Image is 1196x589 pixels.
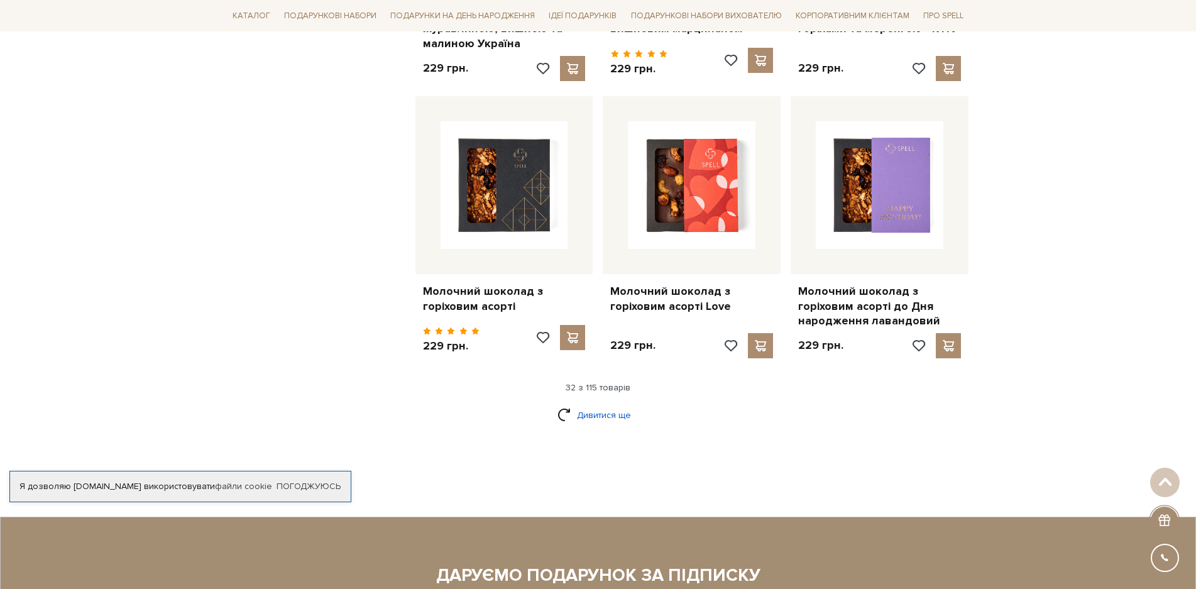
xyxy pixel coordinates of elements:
[918,6,968,26] a: Про Spell
[798,338,843,353] p: 229 грн.
[610,284,773,314] a: Молочний шоколад з горіховим асорті Love
[385,6,540,26] a: Подарунки на День народження
[791,5,914,26] a: Корпоративним клієнтам
[798,61,843,75] p: 229 грн.
[626,5,787,26] a: Подарункові набори вихователю
[277,481,341,492] a: Погоджуюсь
[423,61,468,75] p: 229 грн.
[279,6,381,26] a: Подарункові набори
[423,339,480,353] p: 229 грн.
[10,481,351,492] div: Я дозволяю [DOMAIN_NAME] використовувати
[798,284,961,328] a: Молочний шоколад з горіховим асорті до Дня народження лавандовий
[228,6,275,26] a: Каталог
[222,382,974,394] div: 32 з 115 товарів
[423,284,586,314] a: Молочний шоколад з горіховим асорті
[215,481,272,492] a: файли cookie
[544,6,622,26] a: Ідеї подарунків
[557,404,639,426] a: Дивитися ще
[610,62,667,76] p: 229 грн.
[610,338,656,353] p: 229 грн.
